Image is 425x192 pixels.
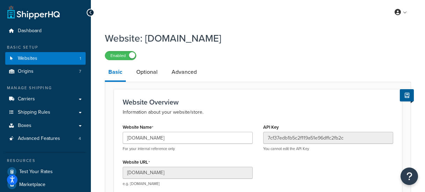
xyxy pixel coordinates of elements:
[5,52,86,65] li: Websites
[5,52,86,65] a: Websites1
[5,132,86,145] li: Advanced Features
[5,65,86,78] a: Origins7
[263,125,279,130] label: API Key
[123,125,153,130] label: Website Name
[18,56,37,62] span: Websites
[168,64,200,80] a: Advanced
[263,146,393,151] p: You cannot edit the API Key
[5,158,86,164] div: Resources
[5,106,86,119] a: Shipping Rules
[123,98,393,106] h3: Website Overview
[19,182,45,188] span: Marketplace
[263,132,393,144] input: XDL713J089NBV22
[5,165,86,178] a: Test Your Rates
[401,168,418,185] button: Open Resource Center
[18,109,50,115] span: Shipping Rules
[5,85,86,91] div: Manage Shipping
[18,28,42,34] span: Dashboard
[133,64,161,80] a: Optional
[5,65,86,78] li: Origins
[5,178,86,191] a: Marketplace
[400,89,414,101] button: Show Help Docs
[79,136,81,142] span: 4
[5,132,86,145] a: Advanced Features4
[123,159,150,165] label: Website URL
[105,64,126,82] a: Basic
[18,123,31,129] span: Boxes
[5,24,86,37] a: Dashboard
[123,146,253,151] p: For your internal reference only
[5,119,86,132] a: Boxes
[18,96,35,102] span: Carriers
[105,31,402,45] h1: Website: [DOMAIN_NAME]
[79,69,81,74] span: 7
[5,44,86,50] div: Basic Setup
[105,51,136,60] label: Enabled
[123,108,393,116] p: Information about your website/store.
[80,56,81,62] span: 1
[19,169,53,175] span: Test Your Rates
[5,93,86,106] a: Carriers
[123,181,253,186] p: e.g. [DOMAIN_NAME]
[18,136,60,142] span: Advanced Features
[18,69,34,74] span: Origins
